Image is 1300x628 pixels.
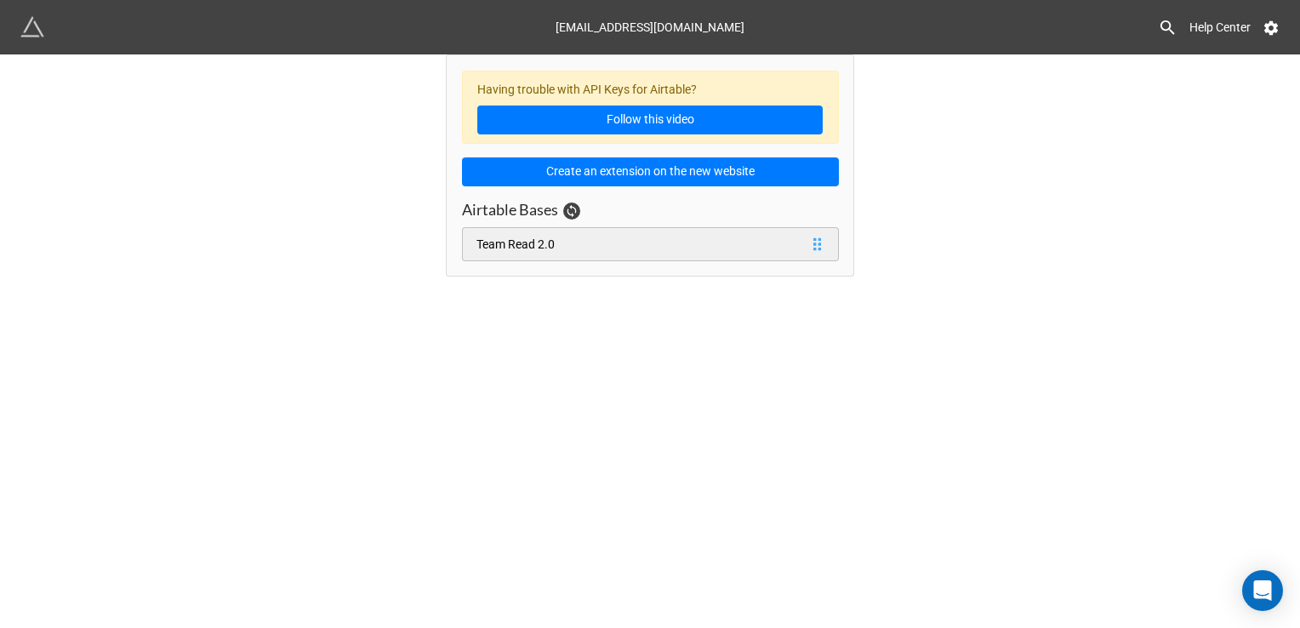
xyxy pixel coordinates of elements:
div: Having trouble with API Keys for Airtable? [462,71,839,145]
div: [EMAIL_ADDRESS][DOMAIN_NAME] [556,12,744,43]
div: Open Intercom Messenger [1242,570,1283,611]
a: Sync Base Structure [563,203,580,220]
div: Team Read 2.0 [476,235,555,254]
h3: Airtable Bases [462,200,558,220]
a: Help Center [1177,12,1263,43]
button: Create an extension on the new website [462,157,839,186]
a: Team Read 2.0 [462,227,839,261]
img: miniextensions-icon.73ae0678.png [20,15,44,39]
a: Follow this video [477,106,823,134]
